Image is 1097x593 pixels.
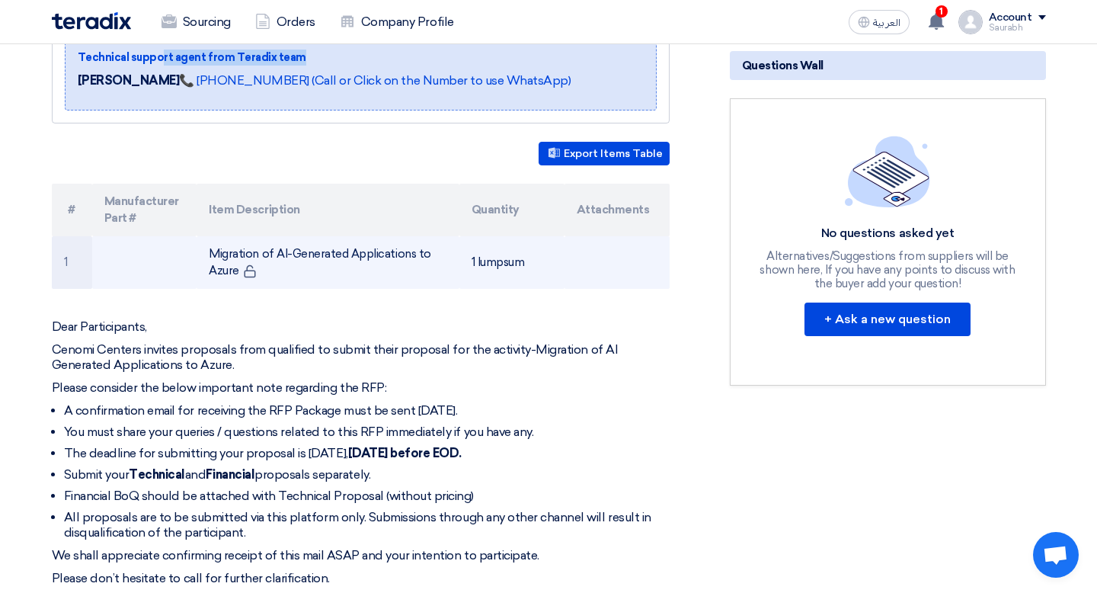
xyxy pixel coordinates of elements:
[459,184,564,236] th: Quantity
[64,489,670,504] li: Financial BoQ should be attached with Technical Proposal (without pricing)
[539,142,670,165] button: Export Items Table
[179,73,571,88] a: 📞 [PHONE_NUMBER] (Call or Click on the Number to use WhatsApp)
[206,467,254,482] strong: Financial
[742,57,824,74] span: Questions Wall
[149,5,243,39] a: Sourcing
[804,303,971,336] button: + Ask a new question
[197,184,459,236] th: Item Description
[845,136,930,207] img: empty_state_list.svg
[52,342,670,373] p: Cenomi Centers invites proposals from qualified to submit their proposal for the activity-Migrati...
[64,403,670,418] li: A confirmation email for receiving the RFP Package must be sent [DATE].
[758,226,1017,242] div: No questions asked yet
[78,50,644,66] div: Technical support agent from Teradix team
[758,249,1017,290] div: Alternatives/Suggestions from suppliers will be shown here, If you have any points to discuss wit...
[243,5,328,39] a: Orders
[935,5,948,18] span: 1
[52,184,92,236] th: #
[52,319,670,335] p: Dear Participants,
[564,184,670,236] th: Attachments
[52,571,670,586] p: Please don’t hesitate to call for further clarification.
[989,24,1046,32] div: Saurabh
[92,184,197,236] th: Manufacturer Part #
[52,236,92,289] td: 1
[459,236,564,289] td: 1 lumpsum
[129,467,185,482] strong: Technical
[348,446,462,460] strong: [DATE] before EOD.
[197,236,459,289] td: Migration of AI-Generated Applications to Azure
[1033,532,1079,578] div: Open chat
[64,510,670,540] li: All proposals are to be submitted via this platform only. Submissions through any other channel w...
[78,73,180,88] strong: [PERSON_NAME]
[52,12,131,30] img: Teradix logo
[64,446,670,461] li: The deadline for submitting your proposal is [DATE],
[52,380,670,396] p: Please consider the below important note regarding the RFP:
[64,425,670,440] li: You must share your queries / questions related to this RFP immediately if you have any.
[328,5,466,39] a: Company Profile
[64,467,670,482] li: Submit your and proposals separately.
[52,548,670,563] p: We shall appreciate confirming receipt of this mail ASAP and your intention to participate.
[873,18,900,28] span: العربية
[958,10,983,34] img: profile_test.png
[849,10,910,34] button: العربية
[989,11,1032,24] div: Account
